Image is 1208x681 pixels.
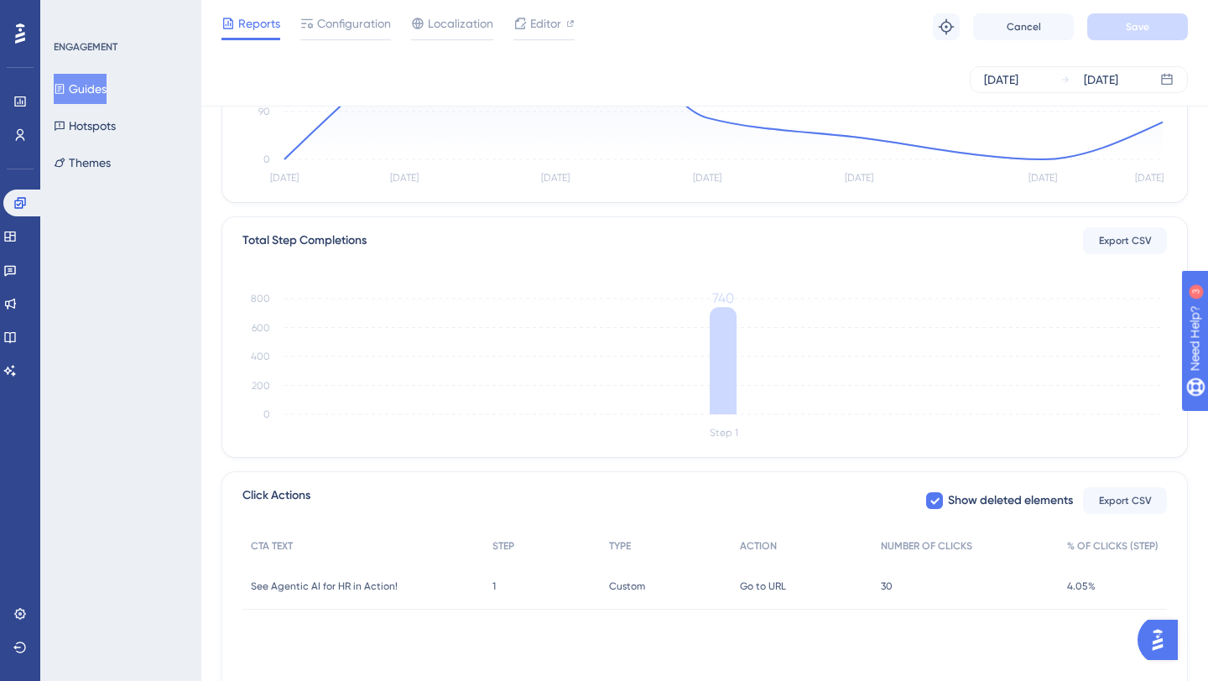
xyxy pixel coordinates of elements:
[54,74,107,104] button: Guides
[740,539,777,553] span: ACTION
[1099,494,1152,507] span: Export CSV
[1099,234,1152,247] span: Export CSV
[609,580,645,593] span: Custom
[1067,580,1096,593] span: 4.05%
[54,111,116,141] button: Hotspots
[270,172,299,184] tspan: [DATE]
[984,70,1018,90] div: [DATE]
[317,13,391,34] span: Configuration
[242,486,310,516] span: Click Actions
[881,580,893,593] span: 30
[428,13,493,34] span: Localization
[693,172,721,184] tspan: [DATE]
[252,322,270,334] tspan: 600
[530,13,561,34] span: Editor
[1084,70,1118,90] div: [DATE]
[712,290,734,306] tspan: 740
[251,580,398,593] span: See Agentic AI for HR in Action!
[845,172,873,184] tspan: [DATE]
[117,8,122,22] div: 3
[39,4,105,24] span: Need Help?
[609,539,631,553] span: TYPE
[740,580,786,593] span: Go to URL
[252,380,270,392] tspan: 200
[1138,615,1188,665] iframe: UserGuiding AI Assistant Launcher
[492,539,514,553] span: STEP
[251,293,270,304] tspan: 800
[492,580,496,593] span: 1
[251,351,270,362] tspan: 400
[1067,539,1159,553] span: % OF CLICKS (STEP)
[263,153,270,165] tspan: 0
[1083,227,1167,254] button: Export CSV
[1126,20,1149,34] span: Save
[242,231,367,251] div: Total Step Completions
[1083,487,1167,514] button: Export CSV
[948,491,1073,511] span: Show deleted elements
[1007,20,1041,34] span: Cancel
[54,148,111,178] button: Themes
[1135,172,1164,184] tspan: [DATE]
[881,539,972,553] span: NUMBER OF CLICKS
[390,172,419,184] tspan: [DATE]
[1028,172,1057,184] tspan: [DATE]
[1087,13,1188,40] button: Save
[541,172,570,184] tspan: [DATE]
[251,539,293,553] span: CTA TEXT
[238,13,280,34] span: Reports
[258,106,270,117] tspan: 90
[54,40,117,54] div: ENGAGEMENT
[973,13,1074,40] button: Cancel
[710,427,738,439] tspan: Step 1
[263,408,270,420] tspan: 0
